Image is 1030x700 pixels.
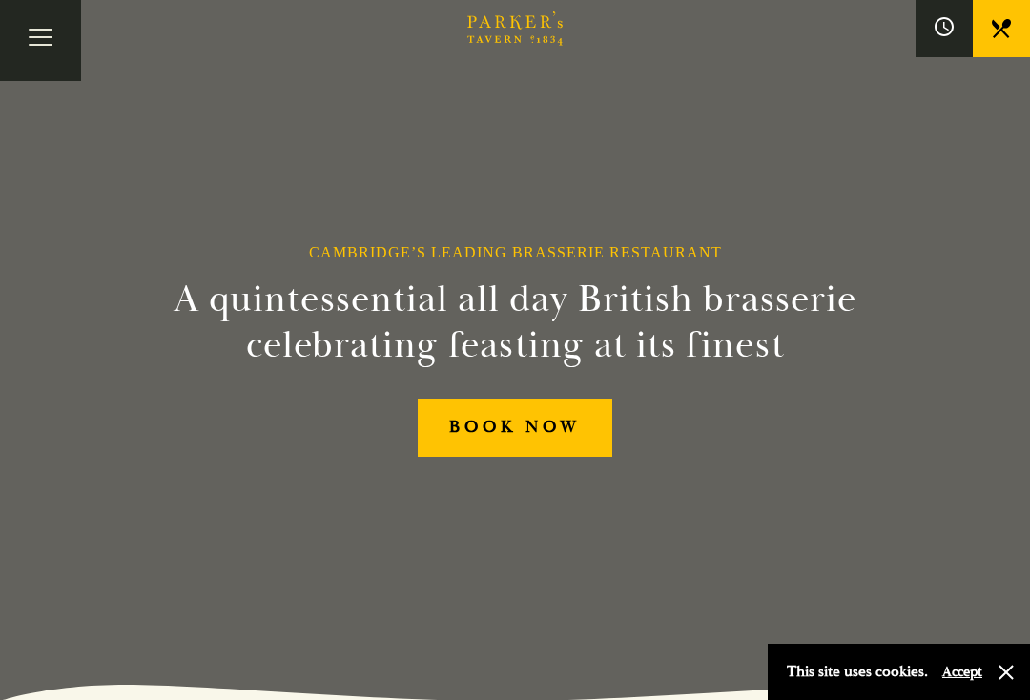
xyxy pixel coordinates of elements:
[309,243,722,261] h1: Cambridge’s Leading Brasserie Restaurant
[787,658,928,686] p: This site uses cookies.
[156,277,874,368] h2: A quintessential all day British brasserie celebrating feasting at its finest
[418,399,612,457] a: BOOK NOW
[942,663,982,681] button: Accept
[997,663,1016,682] button: Close and accept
